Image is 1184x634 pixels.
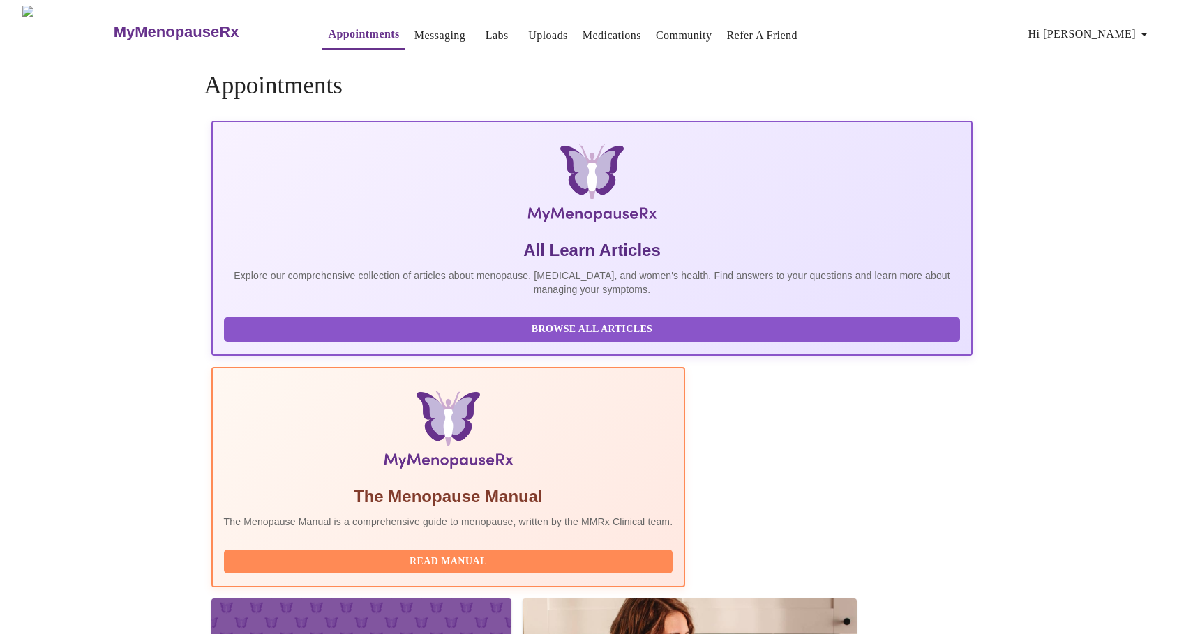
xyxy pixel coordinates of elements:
[224,485,673,508] h5: The Menopause Manual
[112,8,294,56] a: MyMenopauseRx
[224,554,677,566] a: Read Manual
[528,26,568,45] a: Uploads
[224,322,964,334] a: Browse All Articles
[409,22,471,50] button: Messaging
[523,22,574,50] button: Uploads
[721,22,803,50] button: Refer a Friend
[224,269,961,296] p: Explore our comprehensive collection of articles about menopause, [MEDICAL_DATA], and women's hea...
[1023,20,1158,48] button: Hi [PERSON_NAME]
[486,26,509,45] a: Labs
[114,23,239,41] h3: MyMenopauseRx
[1028,24,1153,44] span: Hi [PERSON_NAME]
[338,144,846,228] img: MyMenopauseRx Logo
[238,321,947,338] span: Browse All Articles
[224,515,673,529] p: The Menopause Manual is a comprehensive guide to menopause, written by the MMRx Clinical team.
[224,239,961,262] h5: All Learn Articles
[577,22,647,50] button: Medications
[224,550,673,574] button: Read Manual
[474,22,519,50] button: Labs
[238,553,659,571] span: Read Manual
[650,22,718,50] button: Community
[328,24,399,44] a: Appointments
[726,26,797,45] a: Refer a Friend
[414,26,465,45] a: Messaging
[656,26,712,45] a: Community
[224,317,961,342] button: Browse All Articles
[322,20,405,50] button: Appointments
[204,72,980,100] h4: Appointments
[295,391,601,474] img: Menopause Manual
[22,6,112,58] img: MyMenopauseRx Logo
[583,26,641,45] a: Medications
